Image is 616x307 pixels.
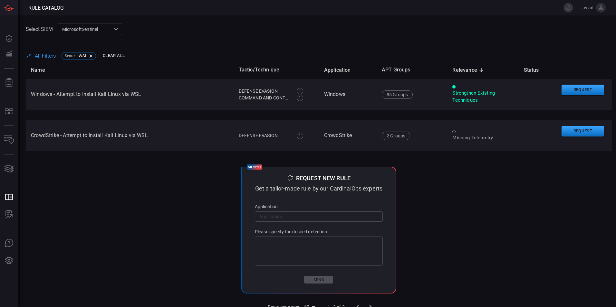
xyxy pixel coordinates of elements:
[253,163,261,170] span: expert
[319,79,377,110] td: Windows
[26,79,234,110] td: Windows - Attempt to Install Kali Linux via WSL
[1,236,17,251] button: Ask Us A Question
[65,54,78,58] span: Search :
[239,95,290,101] div: Command and Control
[26,120,234,151] td: CrowdStrike - Attempt to Install Kali Linux via WSL
[319,120,377,151] td: CrowdStrike
[101,51,126,61] button: Clear All
[239,132,290,139] div: Defense Evasion
[377,61,447,79] th: APT Groups
[255,210,383,222] input: Application
[1,190,17,205] button: Rule Catalog
[297,95,303,101] div: 1
[297,88,303,94] div: 1
[1,132,17,148] button: Inventory
[524,66,547,74] span: Status
[26,26,53,32] label: Select SIEM
[296,175,351,181] div: Request new rule
[297,133,303,139] div: 1
[452,66,486,74] span: Relevance
[562,126,604,136] button: Request
[562,85,604,95] button: Request
[452,135,513,141] div: Missing Telemetry
[382,90,413,99] div: 85 Groups
[255,229,383,234] p: Please specify the desired detection:
[62,26,112,33] p: MicrosoftSentinel
[1,31,17,46] button: Dashboard
[1,46,17,62] button: Detections
[28,5,64,11] span: Rule Catalog
[1,104,17,119] button: MITRE - Detection Posture
[61,52,96,60] div: Search:WSL
[234,61,319,79] th: Tactic/Technique
[1,75,17,90] button: Reports
[26,53,56,59] button: All Filters
[1,161,17,176] button: Cards
[79,53,87,58] span: WSL
[255,204,383,209] p: Application
[239,88,290,95] div: Defense Evasion
[1,207,17,222] button: ALERT ANALYSIS
[35,53,56,59] span: All Filters
[324,66,359,74] span: Application
[452,90,513,104] div: Strengthen Existing Techniques
[31,66,53,74] span: Name
[1,253,17,268] button: Preferences
[382,132,410,140] div: 2 Groups
[255,186,383,191] div: Get a tailor-made rule by our CardinalOps experts
[576,5,593,10] span: aviad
